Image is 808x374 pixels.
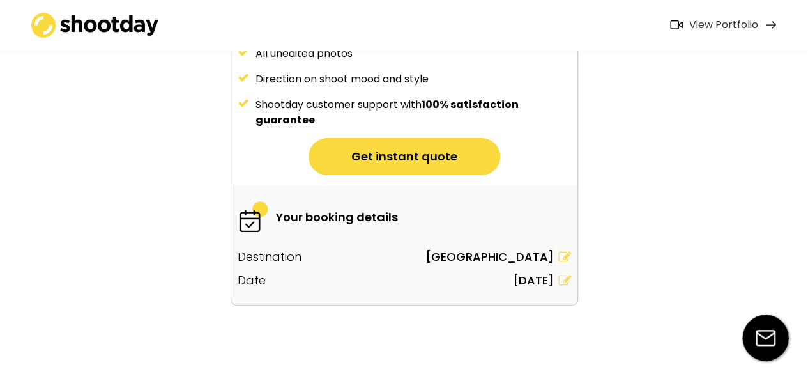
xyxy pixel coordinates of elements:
[255,46,571,61] div: All unedited photos
[255,72,571,87] div: Direction on shoot mood and style
[276,208,398,226] div: Your booking details
[309,138,500,175] button: Get instant quote
[31,13,159,38] img: shootday_logo.png
[255,97,571,128] div: Shootday customer support with
[425,248,554,265] div: [GEOGRAPHIC_DATA]
[689,19,758,32] div: View Portfolio
[238,248,301,265] div: Destination
[238,201,270,232] img: 6-fast.svg
[513,272,554,289] div: [DATE]
[670,20,683,29] img: Icon%20feather-video%402x.png
[742,315,789,361] img: email-icon%20%281%29.svg
[255,97,521,127] strong: 100% satisfaction guarantee
[238,272,266,289] div: Date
